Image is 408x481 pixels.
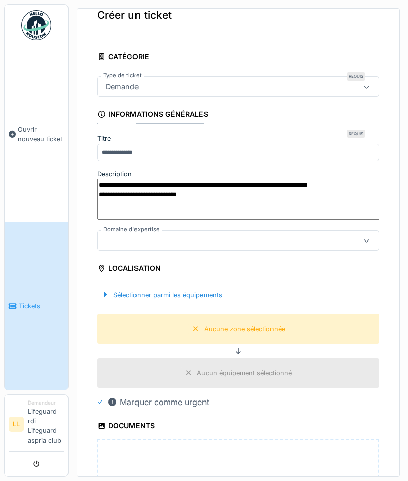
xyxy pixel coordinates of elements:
[19,301,64,311] span: Tickets
[97,134,111,143] label: Titre
[5,46,68,222] a: Ouvrir nouveau ticket
[97,418,155,435] div: Documents
[197,368,292,378] div: Aucun équipement sélectionné
[101,71,144,80] label: Type de ticket
[28,399,64,407] div: Demandeur
[28,399,64,449] li: Lifeguard rdi Lifeguard aspria club
[347,72,365,81] div: Requis
[101,225,162,234] label: Domaine d'expertise
[97,49,149,66] div: Catégorie
[97,169,132,179] label: Description
[97,107,208,124] div: Informations générales
[107,396,209,408] div: Marquer comme urgent
[9,417,24,432] li: LL
[347,130,365,138] div: Requis
[204,324,285,334] div: Aucune zone sélectionnée
[18,125,64,144] span: Ouvrir nouveau ticket
[97,261,161,278] div: Localisation
[5,222,68,389] a: Tickets
[102,81,143,92] div: Demande
[9,399,64,452] a: LL DemandeurLifeguard rdi Lifeguard aspria club
[21,10,51,40] img: Badge_color-CXgf-gQk.svg
[97,288,226,302] div: Sélectionner parmi les équipements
